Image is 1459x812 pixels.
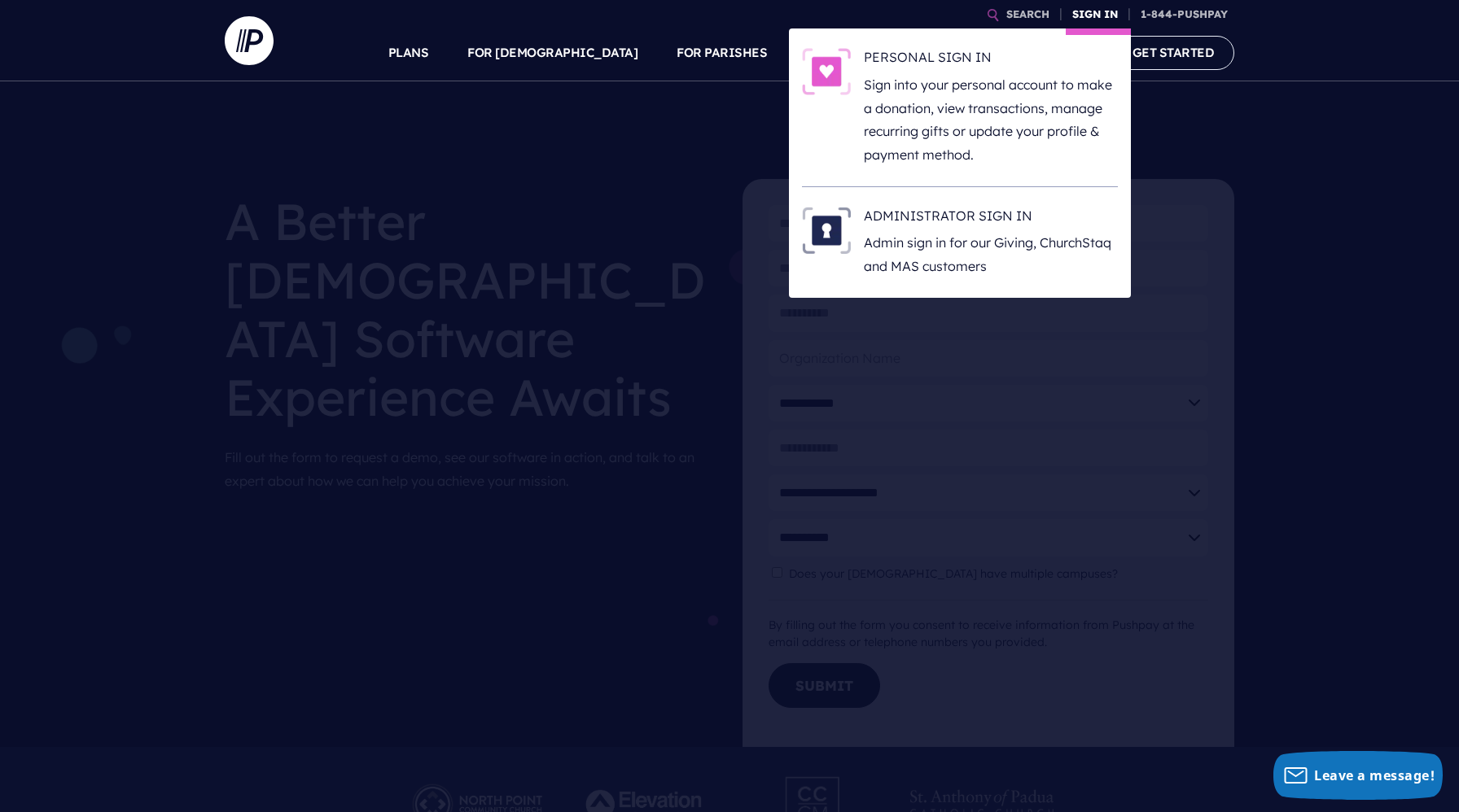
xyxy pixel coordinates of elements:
p: Sign into your personal account to make a donation, view transactions, manage recurring gifts or ... [864,73,1118,167]
a: COMPANY [1013,24,1073,81]
a: FOR PARISHES [677,24,767,81]
img: PERSONAL SIGN IN - Illustration [802,48,851,95]
a: FOR [DEMOGRAPHIC_DATA] [467,24,637,81]
a: ADMINISTRATOR SIGN IN - Illustration ADMINISTRATOR SIGN IN Admin sign in for our Giving, ChurchSt... [802,207,1118,278]
span: Leave a message! [1314,766,1435,784]
a: EXPLORE [918,24,975,81]
h6: PERSONAL SIGN IN [864,48,1118,72]
img: ADMINISTRATOR SIGN IN - Illustration [802,207,851,254]
a: PLANS [388,24,429,81]
a: PERSONAL SIGN IN - Illustration PERSONAL SIGN IN Sign into your personal account to make a donati... [802,48,1118,167]
p: Admin sign in for our Giving, ChurchStaq and MAS customers [864,231,1118,278]
a: GET STARTED [1112,36,1235,69]
button: Leave a message! [1273,751,1443,800]
a: SOLUTIONS [806,24,878,81]
h6: ADMINISTRATOR SIGN IN [864,207,1118,231]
